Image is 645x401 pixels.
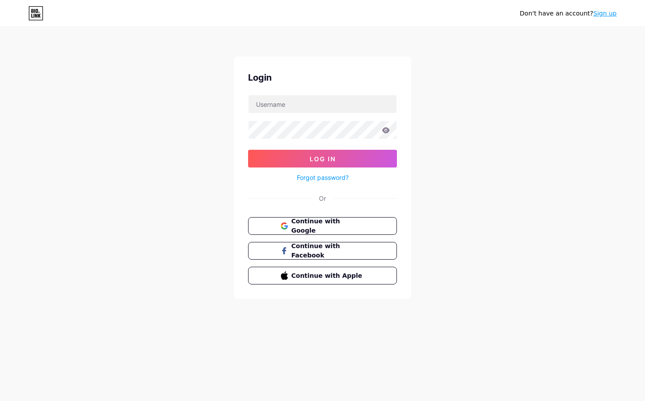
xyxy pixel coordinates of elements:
[291,217,365,235] span: Continue with Google
[593,10,617,17] a: Sign up
[291,271,365,280] span: Continue with Apple
[297,173,349,182] a: Forgot password?
[248,150,397,167] button: Log In
[248,267,397,284] button: Continue with Apple
[248,71,397,84] div: Login
[520,9,617,18] div: Don't have an account?
[319,194,326,203] div: Or
[310,155,336,163] span: Log In
[248,217,397,235] button: Continue with Google
[249,95,396,113] input: Username
[248,242,397,260] button: Continue with Facebook
[291,241,365,260] span: Continue with Facebook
